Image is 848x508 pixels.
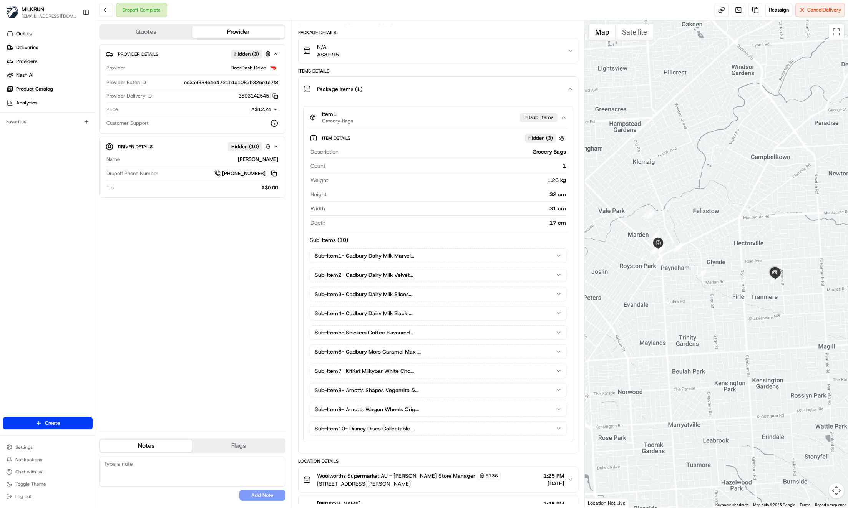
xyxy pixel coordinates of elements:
[231,143,259,150] span: Hidden ( 10 )
[543,500,564,508] span: 1:45 PM
[299,77,578,101] button: Package Items (1)
[3,116,93,128] div: Favorites
[829,24,844,40] button: Toggle fullscreen view
[317,43,339,51] span: N/A
[315,329,413,336] span: Sub-Item 5 - Snickers Coffee Flavoured...
[587,498,612,508] a: Open this area in Google Maps (opens a new window)
[131,76,140,85] button: Start new chat
[73,111,123,119] span: API Documentation
[251,106,271,113] span: A$12.24
[76,130,93,136] span: Pylon
[3,491,93,502] button: Log out
[16,44,38,51] span: Deliveries
[298,458,578,464] div: Location Details
[322,111,353,118] span: Item 1
[118,51,158,57] span: Provider Details
[310,249,566,263] button: Sub-Item1- Cadbury Dairy Milk Marvel...
[317,500,360,508] span: [PERSON_NAME]
[3,97,96,109] a: Analytics
[3,28,96,40] a: Orders
[317,472,475,480] span: Woolworths Supermarket AU - [PERSON_NAME] Store Manager
[769,7,789,13] span: Reassign
[310,190,327,198] span: Height
[3,467,93,477] button: Chat with us!
[15,111,59,119] span: Knowledge Base
[652,245,660,254] div: 2
[304,106,573,129] button: Item1Grocery Bags10sub-items
[317,85,362,93] span: Package Items ( 1 )
[655,245,664,253] div: 5
[234,51,259,58] span: Hidden ( 3 )
[231,49,273,59] button: Hidden (3)
[15,481,46,487] span: Toggle Theme
[16,86,53,93] span: Product Catalog
[650,244,659,253] div: 7
[315,252,414,260] span: Sub-Item 1 - Cadbury Dairy Milk Marvel...
[315,367,414,375] span: Sub-Item 7 - KitKat Milkybar White Cho...
[106,48,279,60] button: Provider DetailsHidden (3)
[214,169,278,178] button: [PHONE_NUMBER]
[3,479,93,490] button: Toggle Theme
[657,245,665,253] div: 3
[304,129,573,442] div: Item1Grocery Bags10sub-items
[16,30,32,37] span: Orders
[310,287,566,301] button: Sub-Item3- Cadbury Dairy Milk Slices...
[3,55,96,68] a: Providers
[329,219,566,227] div: 17 cm
[315,425,415,432] span: Sub-Item 10 - Disney Discs Collectable ...
[657,244,665,253] div: 4
[45,420,60,427] span: Create
[65,112,71,118] div: 💻
[587,498,612,508] img: Google
[5,108,62,122] a: 📗Knowledge Base
[192,26,284,38] button: Provider
[310,422,566,435] button: Sub-Item10- Disney Discs Collectable ...
[342,148,566,156] div: Grocery Bags
[299,38,578,63] button: N/AA$39.95
[329,162,566,170] div: 1
[310,205,325,212] span: Width
[585,498,629,508] div: Location Not Live
[26,81,97,87] div: We're available if you need us!
[3,69,96,81] a: Nash AI
[228,142,273,151] button: Hidden (10)
[3,417,93,429] button: Create
[310,236,348,244] label: Sub-Items ( 10 )
[106,93,152,99] span: Provider Delivery ID
[3,41,96,54] a: Deliveries
[299,467,578,492] button: Woolworths Supermarket AU - [PERSON_NAME] Store Manager5736[STREET_ADDRESS][PERSON_NAME]1:25 PM[D...
[62,108,126,122] a: 💻API Documentation
[20,50,127,58] input: Clear
[310,148,339,156] span: Description
[651,230,660,239] div: 8
[184,79,278,86] span: ee3a9334e4d472151a1087b325e1e7f8
[317,480,501,488] span: [STREET_ADDRESS][PERSON_NAME]
[106,140,279,153] button: Driver DetailsHidden (10)
[486,473,498,479] span: 5736
[269,63,278,73] img: doordash_logo_v2.png
[15,457,42,463] span: Notifications
[211,106,278,113] button: A$12.24
[22,5,44,13] span: MILKRUN
[322,118,353,124] span: Grocery Bags
[106,120,149,127] span: Customer Support
[3,3,80,22] button: MILKRUNMILKRUN[EMAIL_ADDRESS][DOMAIN_NAME]
[16,58,37,65] span: Providers
[315,405,419,413] span: Sub-Item 9 - Arnotts Wagon Wheels Orig...
[520,113,558,122] div: 10 sub-item s
[642,209,651,217] div: 9
[22,13,76,19] span: [EMAIL_ADDRESS][DOMAIN_NAME]
[3,83,96,95] a: Product Catalog
[16,99,37,106] span: Analytics
[298,30,578,36] div: Package Details
[15,444,33,450] span: Settings
[315,271,413,279] span: Sub-Item 2 - Cadbury Dairy Milk Velvet...
[6,6,18,18] img: MILKRUN
[829,483,844,498] button: Map camera controls
[298,68,578,74] div: Items Details
[106,184,114,191] span: Tip
[222,170,266,177] span: [PHONE_NUMBER]
[310,402,566,416] button: Sub-Item9- Arnotts Wagon Wheels Orig...
[238,93,278,99] button: 2596142545
[310,162,325,170] span: Count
